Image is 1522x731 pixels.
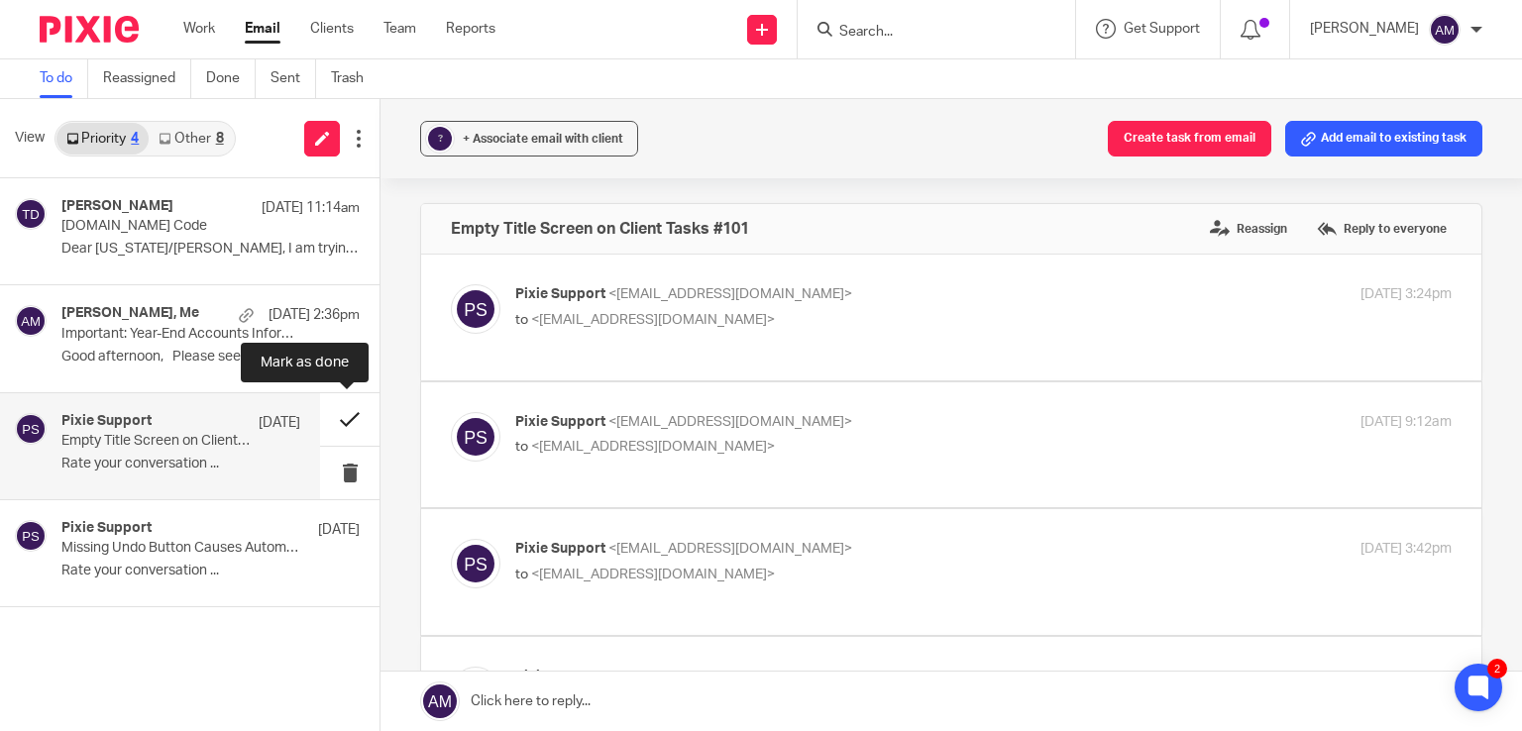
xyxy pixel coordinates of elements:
[61,433,253,450] p: Empty Title Screen on Client Tasks #101
[150,444,181,475] img: Sender Image
[61,241,360,258] p: Dear [US_STATE]/[PERSON_NAME], I am trying to add my...
[451,667,500,716] img: svg%3E
[383,19,416,39] a: Team
[61,563,360,579] p: Rate your conversation ...
[61,198,173,215] h4: [PERSON_NAME]
[59,365,464,416] span: In the meantime, you can try to open the link in Incognito mode or in try it in another browser t...
[318,520,360,540] p: [DATE]
[15,413,47,445] img: svg%3E
[608,542,852,556] span: <[EMAIL_ADDRESS][DOMAIN_NAME]>
[61,326,300,343] p: Important: Year-End Accounts Information Required
[269,305,360,325] p: [DATE] 2:36pm
[61,349,360,365] p: Good afternoon, Please see attached...
[331,59,379,98] a: Trash
[56,123,149,155] a: Priority4
[59,296,470,318] p: Hi [PERSON_NAME],
[59,193,470,260] p: We would like to follow up on this. Kindly let us know if you are still experiencing the issue. O...
[1310,19,1419,39] p: [PERSON_NAME]
[319,90,355,126] img: 4.png
[515,313,528,327] span: to
[15,198,47,230] img: svg%3E
[515,440,528,454] span: to
[1360,284,1452,305] p: [DATE] 3:24pm
[259,413,300,433] p: [DATE]
[40,16,139,43] img: Pixie
[61,520,152,537] h4: Pixie Support
[1205,214,1292,244] label: Reassign
[59,171,470,193] p: Hi [PERSON_NAME],
[531,568,775,581] span: <[EMAIL_ADDRESS][DOMAIN_NAME]>
[451,284,500,334] img: svg%3E
[216,132,224,146] div: 8
[183,19,215,39] a: Work
[1487,659,1507,679] div: 2
[1312,214,1452,244] label: Reply to everyone
[61,540,300,557] p: Missing Undo Button Causes Automatic Job Completion #155
[1124,22,1200,36] span: Get Support
[262,198,360,218] p: [DATE] 11:14am
[141,90,176,126] img: 1.png
[69,59,367,73] div: Rate your conversation
[515,287,605,301] span: Pixie Support
[61,456,300,472] p: Rate your conversation ...
[428,127,452,151] div: ?
[1108,121,1271,157] button: Create task from email
[40,59,88,98] a: To do
[81,90,117,126] img: 0.png
[451,219,749,239] h4: Empty Title Screen on Client Tasks #101
[446,19,495,39] a: Reports
[837,24,1016,42] input: Search
[451,539,500,588] img: svg%3E
[515,415,605,429] span: Pixie Support
[1360,539,1452,560] p: [DATE] 3:42pm
[61,218,300,235] p: [DOMAIN_NAME] Code
[531,313,775,327] span: <[EMAIL_ADDRESS][DOMAIN_NAME]>
[206,59,256,98] a: Done
[271,59,316,98] a: Sent
[103,59,191,98] a: Reassigned
[200,90,236,126] img: 2.png
[59,318,470,416] p: To help us narrow down the cause of the issue can you inform us what browsers were being used by ...
[1429,14,1461,46] img: svg%3E
[420,121,638,157] button: ? + Associate email with client
[245,19,280,39] a: Email
[451,412,500,462] img: svg%3E
[260,90,295,126] img: 3.png
[61,413,152,430] h4: Pixie Support
[310,19,354,39] a: Clients
[61,305,199,322] h4: [PERSON_NAME], Me
[1360,412,1452,433] p: [DATE] 9:12am
[515,542,605,556] span: Pixie Support
[515,568,528,581] span: to
[463,133,623,145] span: + Associate email with client
[608,415,852,429] span: <[EMAIL_ADDRESS][DOMAIN_NAME]>
[1360,667,1452,687] p: [DATE] 3:43pm
[15,305,47,337] img: svg%3E
[608,287,852,301] span: <[EMAIL_ADDRESS][DOMAIN_NAME]>
[149,123,233,155] a: Other8
[456,502,488,534] img: Sender Image
[15,128,45,149] span: View
[131,132,139,146] div: 4
[1285,121,1482,157] button: Add email to existing task
[15,520,47,552] img: svg%3E
[531,440,775,454] span: <[EMAIL_ADDRESS][DOMAIN_NAME]>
